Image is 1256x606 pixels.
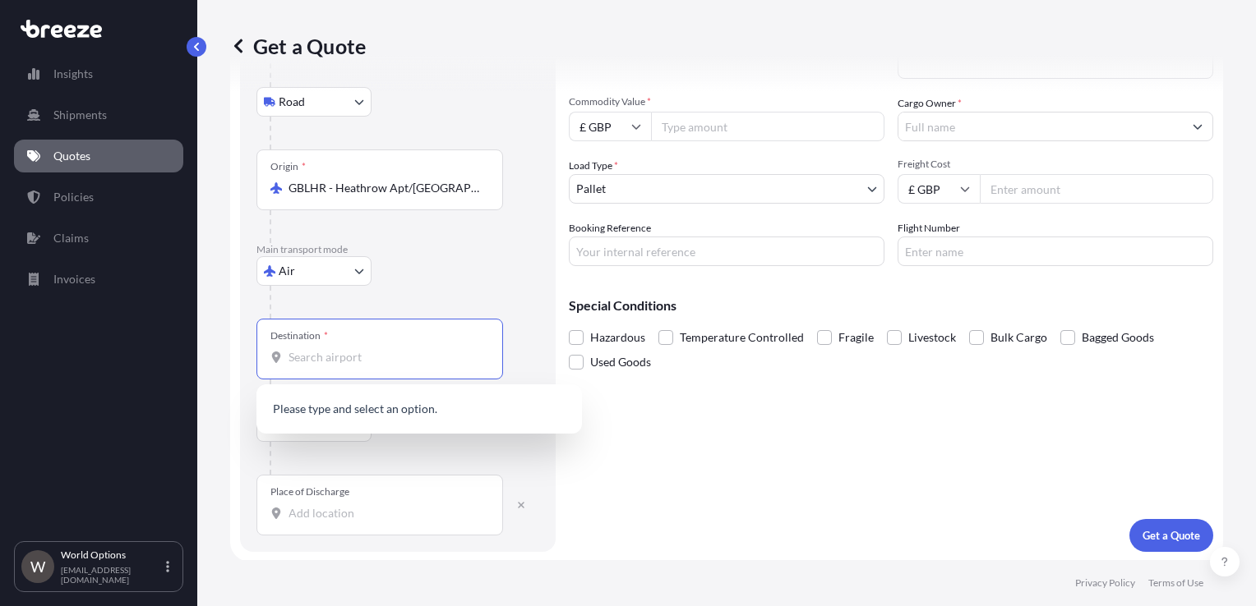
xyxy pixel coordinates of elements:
[898,236,1213,266] input: Enter name
[256,256,372,286] button: Select transport
[651,112,884,141] input: Type amount
[908,325,956,350] span: Livestock
[270,160,306,173] div: Origin
[898,220,960,236] label: Flight Number
[53,230,89,246] p: Claims
[256,243,539,256] p: Main transport mode
[1082,325,1154,350] span: Bagged Goods
[53,271,95,287] p: Invoices
[898,112,1183,141] input: Full name
[569,95,884,108] span: Commodity Value
[680,325,804,350] span: Temperature Controlled
[230,33,366,59] p: Get a Quote
[1143,527,1200,544] p: Get a Quote
[61,565,163,585] p: [EMAIL_ADDRESS][DOMAIN_NAME]
[30,558,45,575] span: W
[61,549,163,562] p: World Options
[53,148,90,164] p: Quotes
[270,485,349,498] div: Place of Discharge
[1183,112,1212,141] button: Show suggestions
[898,158,1213,171] span: Freight Cost
[270,329,328,342] div: Destination
[53,66,93,82] p: Insights
[569,220,651,236] label: Booking Reference
[569,299,1213,312] p: Special Conditions
[256,384,582,434] div: Show suggestions
[289,505,483,521] input: Place of Discharge
[256,87,372,117] button: Select transport
[990,325,1047,350] span: Bulk Cargo
[1148,576,1203,590] p: Terms of Use
[1075,576,1135,590] p: Privacy Policy
[838,325,874,350] span: Fragile
[279,94,305,110] span: Road
[265,381,388,397] div: Please select a destination
[576,181,606,197] span: Pallet
[590,325,645,350] span: Hazardous
[980,174,1213,204] input: Enter amount
[53,107,107,123] p: Shipments
[289,349,483,365] input: Destination
[263,391,575,427] p: Please type and select an option.
[53,189,94,205] p: Policies
[590,350,651,374] span: Used Goods
[898,95,962,112] label: Cargo Owner
[279,263,295,279] span: Air
[289,180,483,196] input: Origin
[569,158,618,174] span: Load Type
[569,236,884,266] input: Your internal reference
